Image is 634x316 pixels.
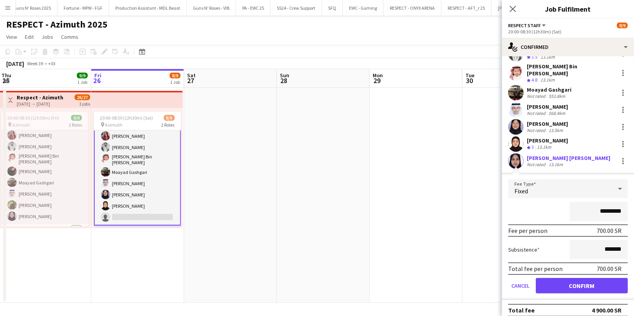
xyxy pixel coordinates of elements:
span: 27 [186,76,196,85]
span: Edit [25,33,34,40]
label: Subsistence [508,246,540,253]
span: 26/27 [75,94,90,100]
span: Thu [2,72,11,79]
app-card-role: Respect Staff8/820:00-08:30 (12h30m)[PERSON_NAME][PERSON_NAME][PERSON_NAME] Bin [PERSON_NAME][PER... [1,116,88,224]
div: [PERSON_NAME] [527,120,568,127]
h3: Respect - Azimuth [17,94,63,101]
div: [PERSON_NAME] Bin [PERSON_NAME] [527,63,615,77]
a: Comms [58,32,82,42]
span: 29 [372,76,383,85]
span: 8/9 [164,115,175,121]
span: 2 Roles [69,122,82,128]
span: 28 [279,76,289,85]
div: Total fee per person [508,265,563,273]
div: [PERSON_NAME] [527,103,568,110]
button: RESPECT - ONYX ARENA [384,0,441,16]
div: [PERSON_NAME] [527,137,568,144]
span: 9/9 [77,73,88,78]
button: [PERSON_NAME] - Field auditors [492,0,568,16]
button: Production Assistant - MDL Beast [109,0,187,16]
span: Comms [61,33,78,40]
a: View [3,32,20,42]
div: 553.8km [547,93,567,99]
div: Moayad Gashgari [527,86,571,93]
span: Sat [187,72,196,79]
h1: RESPECT - Azimuth 2025 [6,19,108,30]
button: PA - EWC 25 [236,0,271,16]
span: Mon [373,72,383,79]
span: Tue [466,72,474,79]
h3: Job Fulfilment [502,4,634,14]
span: 3 [532,144,534,150]
span: Jobs [42,33,53,40]
span: 20:00-08:30 (12h30m) (Sat) [100,115,153,121]
button: SFQ [322,0,343,16]
div: +03 [48,61,56,66]
span: Fri [94,72,101,79]
div: 700.00 SR [597,265,622,273]
a: Edit [22,32,37,42]
app-job-card: 20:00-08:30 (12h30m) (Sat)8/9 Azimuth2 RolesRespect Staff35A7/820:00-08:30 (12h30m)[PERSON_NAME][... [94,112,181,227]
app-card-role: Staff Supervisor1/1 [1,224,88,250]
span: Azimuth [105,122,123,128]
button: Confirm [536,278,628,293]
span: 8/9 [170,73,181,78]
button: Respect Staff [508,23,547,28]
span: Respect Staff [508,23,541,28]
span: 20:00-08:30 (12h30m) (Fri) [7,115,59,121]
a: Jobs [38,32,56,42]
span: Fixed [514,187,528,195]
div: [PERSON_NAME] [PERSON_NAME] [527,155,610,161]
span: View [6,33,17,40]
span: 30 [464,76,474,85]
span: Azimuth [12,122,30,128]
button: Fortune - MPW - FGF [57,0,109,16]
app-card-role: Respect Staff35A7/820:00-08:30 (12h30m)[PERSON_NAME][PERSON_NAME][PERSON_NAME] Bin [PERSON_NAME]M... [94,116,181,226]
div: [DATE] [6,60,24,68]
span: Sun [280,72,289,79]
div: 700.00 SR [597,227,622,234]
div: [DATE] → [DATE] [17,101,63,107]
div: Not rated [527,93,547,99]
span: Week 39 [26,61,45,66]
div: 1 Job [170,79,180,85]
div: 3 jobs [79,100,90,107]
div: Total fee [508,306,535,314]
div: 13.1km [539,54,556,61]
button: Cancel [508,278,533,293]
div: Not rated [527,110,547,116]
span: 26 [93,76,101,85]
div: Not rated [527,127,547,133]
div: 568.4km [547,110,567,116]
span: 9/9 [71,115,82,121]
app-job-card: 20:00-08:30 (12h30m) (Fri)9/9 Azimuth2 RolesRespect Staff8/820:00-08:30 (12h30m)[PERSON_NAME][PER... [1,112,88,227]
div: 4 900.00 SR [592,306,622,314]
span: 4.8 [532,77,537,83]
span: 2 Roles [162,122,175,128]
div: Confirmed [502,38,634,56]
div: Fee per person [508,227,547,234]
button: Guns N' Roses - VIB [187,0,236,16]
button: RESPECT - AFT_r 25 [441,0,492,16]
div: 13.1km [547,161,565,167]
div: 13.1km [539,77,556,83]
button: EWC - Gaming [343,0,384,16]
div: 13.1km [535,144,553,151]
div: Not rated [527,161,547,167]
span: 8/9 [617,23,628,28]
div: 13.5km [547,127,565,133]
button: SS24 - Crew Support [271,0,322,16]
span: 3.5 [532,54,537,60]
div: 20:00-08:30 (12h30m) (Sat) [508,29,628,35]
div: 1 Job [77,79,87,85]
span: 25 [0,76,11,85]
